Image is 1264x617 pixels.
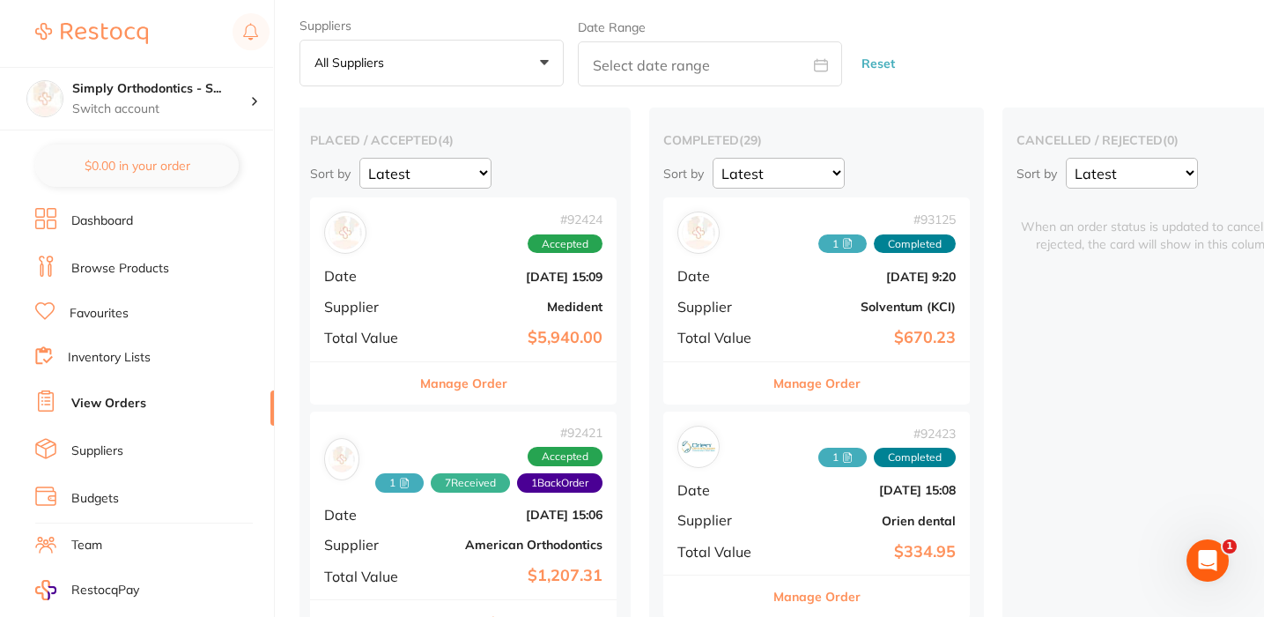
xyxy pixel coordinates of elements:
[35,580,139,600] a: RestocqPay
[359,426,602,440] span: # 92421
[818,234,867,254] span: Received
[1186,539,1229,582] iframe: Intercom live chat
[780,329,956,347] b: $670.23
[682,216,715,249] img: Solventum (KCI)
[818,427,956,441] span: # 92423
[71,582,139,599] span: RestocqPay
[68,349,151,367] a: Inventory Lists
[35,13,148,54] a: Restocq Logo
[299,19,564,33] label: Suppliers
[426,329,602,347] b: $5,940.00
[310,166,351,182] p: Sort by
[773,362,861,405] button: Manage Order
[677,482,765,498] span: Date
[528,212,602,227] span: # 92424
[35,580,56,600] img: RestocqPay
[677,330,765,346] span: Total Value
[780,300,956,314] b: Solventum (KCI)
[1223,539,1237,554] span: 1
[528,234,602,254] span: Accepted
[578,41,842,86] input: Select date range
[517,473,602,493] span: Back orders
[818,448,867,467] span: Received
[677,544,765,560] span: Total Value
[72,80,250,98] h4: Simply Orthodontics - Sunbury
[874,448,956,467] span: Completed
[71,537,102,554] a: Team
[71,395,146,413] a: View Orders
[426,508,602,522] b: [DATE] 15:06
[314,55,391,71] p: All suppliers
[71,490,119,508] a: Budgets
[677,299,765,315] span: Supplier
[874,234,956,254] span: Completed
[578,20,646,34] label: Date Range
[35,23,148,44] img: Restocq Logo
[818,212,956,227] span: # 93125
[663,132,970,148] h2: completed ( 29 )
[324,507,412,523] span: Date
[324,268,412,284] span: Date
[426,567,602,585] b: $1,207.31
[35,145,239,187] button: $0.00 in your order
[682,430,715,464] img: Orien dental
[426,538,602,552] b: American Orthodontics
[71,212,133,230] a: Dashboard
[780,270,956,284] b: [DATE] 9:20
[856,41,900,87] button: Reset
[72,100,250,118] p: Switch account
[71,260,169,278] a: Browse Products
[780,543,956,561] b: $334.95
[431,473,510,493] span: Received
[324,330,412,346] span: Total Value
[324,569,412,584] span: Total Value
[663,166,704,182] p: Sort by
[426,300,602,314] b: Medident
[780,483,956,497] b: [DATE] 15:08
[329,446,355,472] img: American Orthodontics
[1016,166,1057,182] p: Sort by
[27,81,63,116] img: Simply Orthodontics - Sunbury
[71,442,123,460] a: Suppliers
[528,447,602,466] span: Accepted
[310,197,617,405] div: Medident#92424AcceptedDate[DATE] 15:09SupplierMedidentTotal Value$5,940.00Manage Order
[310,132,617,148] h2: placed / accepted ( 4 )
[677,268,765,284] span: Date
[324,299,412,315] span: Supplier
[420,362,507,405] button: Manage Order
[329,216,362,249] img: Medident
[375,473,424,493] span: Received
[70,305,129,323] a: Favourites
[324,537,412,553] span: Supplier
[299,40,564,87] button: All suppliers
[426,270,602,284] b: [DATE] 15:09
[677,512,765,528] span: Supplier
[780,514,956,528] b: Orien dental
